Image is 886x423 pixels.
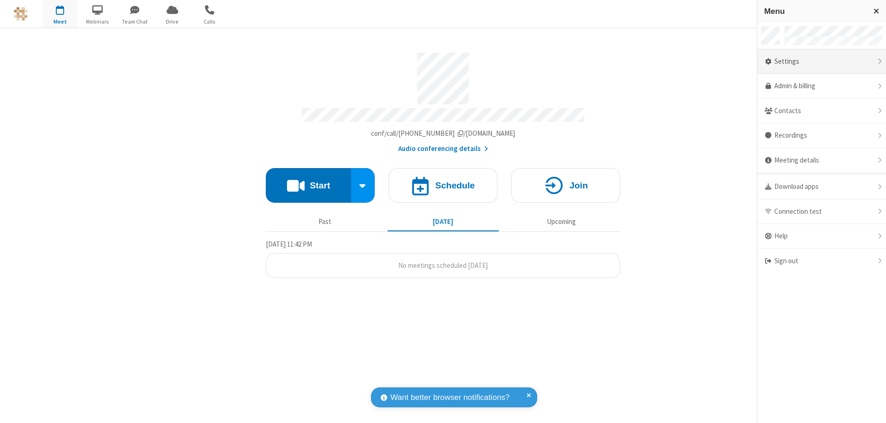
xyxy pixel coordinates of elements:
[371,129,515,138] span: Copy my meeting room link
[310,181,330,190] h4: Start
[398,261,488,270] span: No meetings scheduled [DATE]
[43,18,78,26] span: Meet
[764,7,865,16] h3: Menu
[266,168,351,203] button: Start
[757,74,886,99] a: Admin & billing
[511,168,620,203] button: Join
[757,123,886,148] div: Recordings
[757,175,886,199] div: Download apps
[506,213,617,230] button: Upcoming
[435,181,475,190] h4: Schedule
[390,392,509,404] span: Want better browser notifications?
[371,128,515,139] button: Copy my meeting room linkCopy my meeting room link
[351,168,375,203] div: Start conference options
[757,99,886,124] div: Contacts
[80,18,115,26] span: Webinars
[269,213,381,230] button: Past
[398,144,488,154] button: Audio conferencing details
[757,249,886,273] div: Sign out
[192,18,227,26] span: Calls
[266,46,620,154] section: Account details
[757,148,886,173] div: Meeting details
[757,199,886,224] div: Connection test
[389,168,497,203] button: Schedule
[388,213,499,230] button: [DATE]
[155,18,190,26] span: Drive
[757,49,886,74] div: Settings
[118,18,152,26] span: Team Chat
[266,240,312,248] span: [DATE] 11:42 PM
[266,239,620,278] section: Today's Meetings
[14,7,28,21] img: QA Selenium DO NOT DELETE OR CHANGE
[569,181,588,190] h4: Join
[757,224,886,249] div: Help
